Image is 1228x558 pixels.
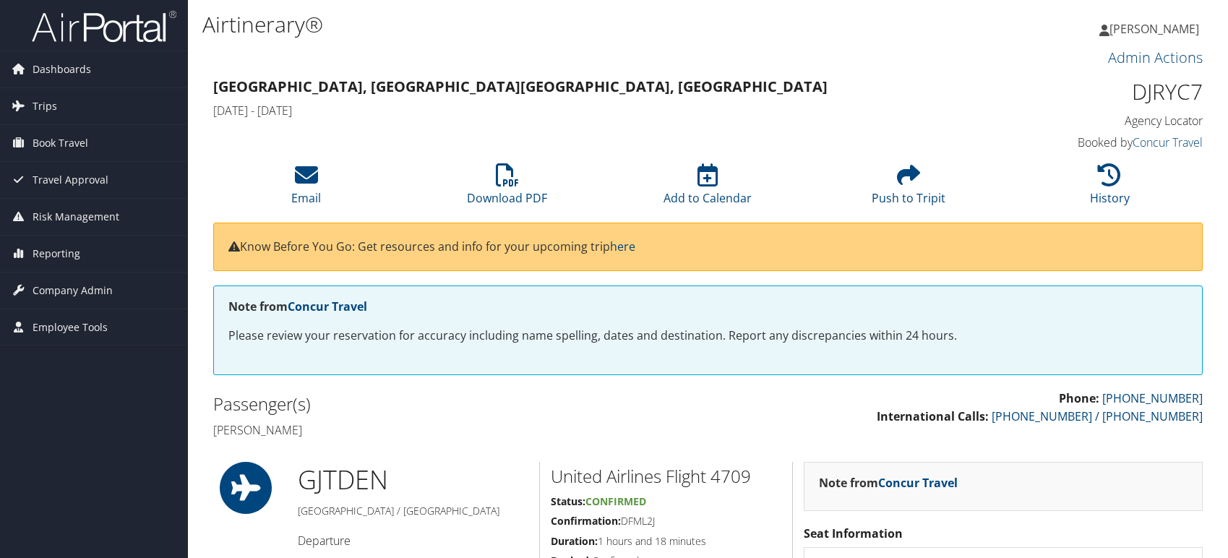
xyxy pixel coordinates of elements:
[819,475,958,491] strong: Note from
[971,134,1203,150] h4: Booked by
[992,408,1203,424] a: [PHONE_NUMBER] / [PHONE_NUMBER]
[228,327,1188,345] p: Please review your reservation for accuracy including name spelling, dates and destination. Repor...
[551,494,585,508] strong: Status:
[1133,134,1203,150] a: Concur Travel
[551,514,621,528] strong: Confirmation:
[1109,21,1199,37] span: [PERSON_NAME]
[878,475,958,491] a: Concur Travel
[298,533,529,549] h4: Departure
[971,113,1203,129] h4: Agency Locator
[33,236,80,272] span: Reporting
[33,272,113,309] span: Company Admin
[33,199,119,235] span: Risk Management
[585,494,646,508] span: Confirmed
[804,525,903,541] strong: Seat Information
[291,171,321,206] a: Email
[213,392,697,416] h2: Passenger(s)
[610,239,635,254] a: here
[33,162,108,198] span: Travel Approval
[33,125,88,161] span: Book Travel
[213,422,697,438] h4: [PERSON_NAME]
[32,9,176,43] img: airportal-logo.png
[551,534,598,548] strong: Duration:
[1102,390,1203,406] a: [PHONE_NUMBER]
[213,77,828,96] strong: [GEOGRAPHIC_DATA], [GEOGRAPHIC_DATA] [GEOGRAPHIC_DATA], [GEOGRAPHIC_DATA]
[664,171,752,206] a: Add to Calendar
[877,408,989,424] strong: International Calls:
[971,77,1203,107] h1: DJRYC7
[202,9,877,40] h1: Airtinerary®
[228,238,1188,257] p: Know Before You Go: Get resources and info for your upcoming trip
[33,51,91,87] span: Dashboards
[298,504,529,518] h5: [GEOGRAPHIC_DATA] / [GEOGRAPHIC_DATA]
[551,534,781,549] h5: 1 hours and 18 minutes
[1099,7,1214,51] a: [PERSON_NAME]
[288,299,367,314] a: Concur Travel
[1090,171,1130,206] a: History
[872,171,945,206] a: Push to Tripit
[33,309,108,345] span: Employee Tools
[213,103,950,119] h4: [DATE] - [DATE]
[33,88,57,124] span: Trips
[298,462,529,498] h1: GJT DEN
[1059,390,1099,406] strong: Phone:
[228,299,367,314] strong: Note from
[467,171,547,206] a: Download PDF
[551,514,781,528] h5: DFML2J
[1108,48,1203,67] a: Admin Actions
[551,464,781,489] h2: United Airlines Flight 4709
